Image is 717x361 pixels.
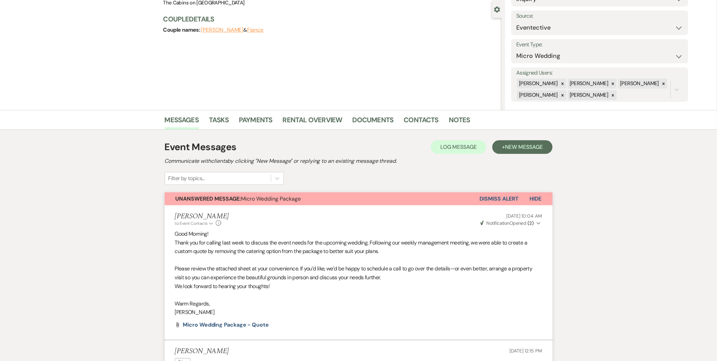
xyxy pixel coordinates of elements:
[492,140,552,154] button: +New Message
[480,220,534,226] span: Opened
[163,26,201,33] span: Couple names:
[165,157,553,165] h2: Communicate with clients by clicking "New Message" or replying to an existing message thread.
[201,27,244,33] button: [PERSON_NAME]
[201,27,264,33] span: &
[449,114,470,129] a: Notes
[618,79,660,89] div: [PERSON_NAME]
[517,11,683,21] label: Source:
[510,348,542,354] span: [DATE] 12:15 PM
[176,195,241,202] strong: Unanswered Message:
[479,220,542,227] button: NotificationOpened (2)
[517,79,559,89] div: [PERSON_NAME]
[440,143,477,151] span: Log Message
[175,238,542,256] p: Thank you for calling last week to discuss the event needs for the upcoming wedding. Following ou...
[183,322,269,328] a: Micro Wedding Package - Quote
[487,220,509,226] span: Notification
[527,220,534,226] strong: ( 2 )
[165,192,480,205] button: Unanswered Message:Micro Wedding Package
[165,140,237,154] h1: Event Messages
[507,213,542,219] span: [DATE] 10:04 AM
[165,114,199,129] a: Messages
[175,221,208,226] span: to: Event Contacts
[530,195,542,202] span: Hide
[183,321,269,328] span: Micro Wedding Package - Quote
[163,14,495,24] h3: Couple Details
[517,90,559,100] div: [PERSON_NAME]
[517,68,683,78] label: Assigned Users:
[568,79,610,89] div: [PERSON_NAME]
[404,114,439,129] a: Contacts
[175,230,542,238] p: Good Morning!
[239,114,273,129] a: Payments
[175,212,229,221] h5: [PERSON_NAME]
[283,114,342,129] a: Rental Overview
[568,90,610,100] div: [PERSON_NAME]
[505,143,543,151] span: New Message
[431,140,486,154] button: Log Message
[175,264,542,282] p: Please review the attached sheet at your convenience. If you’d like, we’d be happy to schedule a ...
[168,174,205,183] div: Filter by topics...
[175,282,542,291] p: We look forward to hearing your thoughts!
[209,114,229,129] a: Tasks
[175,347,229,356] h5: [PERSON_NAME]
[175,299,542,308] p: Warm Regards,
[175,308,542,317] p: [PERSON_NAME]
[175,220,214,226] button: to: Event Contacts
[494,6,500,12] button: Close lead details
[353,114,394,129] a: Documents
[176,195,301,202] span: Micro Wedding Package
[517,40,683,50] label: Event Type:
[247,27,264,33] button: Fiance
[480,192,519,205] button: Dismiss Alert
[519,192,553,205] button: Hide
